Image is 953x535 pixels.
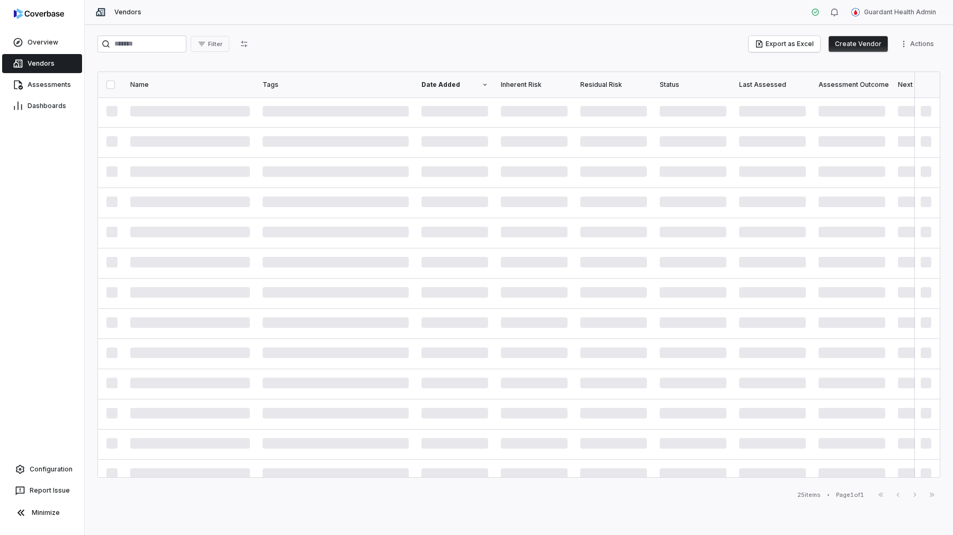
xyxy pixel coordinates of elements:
div: Status [660,81,726,89]
a: Vendors [2,54,82,73]
button: Guardant Health Admin avatarGuardant Health Admin [845,4,942,20]
span: Vendors [28,59,55,68]
img: Guardant Health Admin avatar [851,8,860,16]
button: Report Issue [4,481,80,500]
div: Residual Risk [580,81,647,89]
div: Page 1 of 1 [836,491,864,499]
button: Export as Excel [749,36,820,52]
span: Report Issue [30,486,70,495]
div: Last Assessed [739,81,806,89]
span: Configuration [30,465,73,474]
span: Minimize [32,509,60,517]
span: Filter [208,40,222,48]
button: Create Vendor [829,36,888,52]
span: Assessments [28,81,71,89]
div: Tags [263,81,409,89]
button: Minimize [4,502,80,523]
button: Filter [191,36,229,52]
div: • [827,491,830,498]
div: 25 items [797,491,821,499]
div: Date Added [421,81,488,89]
span: Overview [28,38,58,47]
img: logo-D7KZi-bG.svg [14,8,64,19]
span: Guardant Health Admin [864,8,936,16]
span: Dashboards [28,102,66,110]
a: Overview [2,33,82,52]
a: Assessments [2,75,82,94]
span: Vendors [114,8,141,16]
button: More actions [896,36,940,52]
div: Name [130,81,250,89]
div: Inherent Risk [501,81,568,89]
a: Dashboards [2,96,82,115]
a: Configuration [4,460,80,479]
div: Assessment Outcome [819,81,885,89]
